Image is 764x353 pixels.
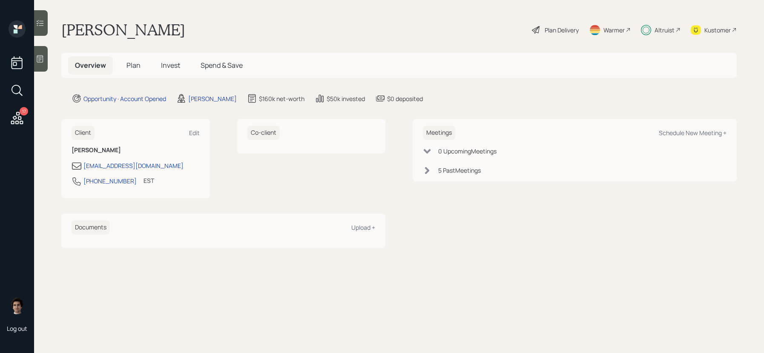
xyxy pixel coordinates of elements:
div: Schedule New Meeting + [659,129,727,137]
div: $50k invested [327,94,365,103]
h6: Client [72,126,95,140]
div: Upload + [351,223,375,231]
span: Overview [75,61,106,70]
div: 5 Past Meeting s [438,166,481,175]
div: Kustomer [704,26,731,35]
span: Plan [126,61,141,70]
div: [PERSON_NAME] [188,94,237,103]
div: Log out [7,324,27,333]
img: harrison-schaefer-headshot-2.png [9,297,26,314]
div: Altruist [655,26,675,35]
div: 17 [20,107,28,116]
span: Spend & Save [201,61,243,70]
div: [PHONE_NUMBER] [83,176,137,185]
div: EST [144,176,154,185]
h6: [PERSON_NAME] [72,147,200,154]
div: Warmer [603,26,625,35]
h1: [PERSON_NAME] [61,20,185,39]
div: Plan Delivery [545,26,579,35]
div: [EMAIL_ADDRESS][DOMAIN_NAME] [83,161,184,170]
div: $160k net-worth [259,94,304,103]
h6: Meetings [423,126,455,140]
span: Invest [161,61,180,70]
h6: Documents [72,220,110,234]
div: Opportunity · Account Opened [83,94,166,103]
div: $0 deposited [387,94,423,103]
h6: Co-client [247,126,280,140]
div: 0 Upcoming Meeting s [438,147,497,156]
div: Edit [189,129,200,137]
